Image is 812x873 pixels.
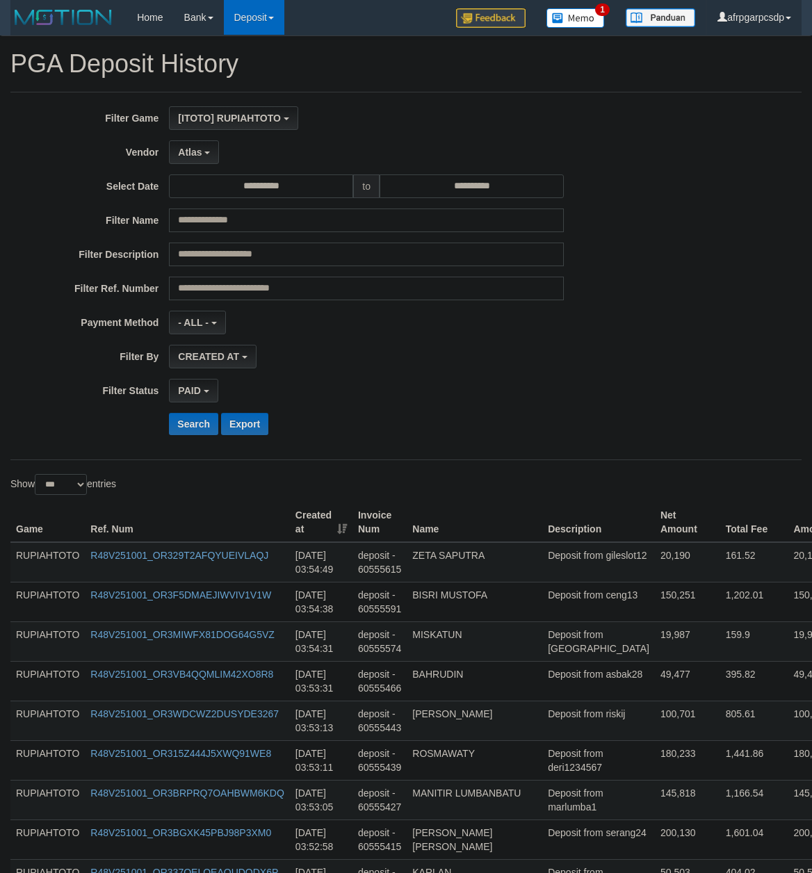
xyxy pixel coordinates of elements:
[90,669,273,680] a: R48V251001_OR3VB4QQMLIM42XO8R8
[595,3,610,16] span: 1
[407,621,542,661] td: MISKATUN
[352,661,407,701] td: deposit - 60555466
[10,701,85,740] td: RUPIAHTOTO
[352,621,407,661] td: deposit - 60555574
[720,503,788,542] th: Total Fee
[10,503,85,542] th: Game
[655,740,720,780] td: 180,233
[542,542,655,582] td: Deposit from gileslot12
[655,701,720,740] td: 100,701
[178,317,209,328] span: - ALL -
[546,8,605,28] img: Button%20Memo.svg
[169,345,257,368] button: CREATED AT
[10,780,85,819] td: RUPIAHTOTO
[169,413,218,435] button: Search
[90,708,279,719] a: R48V251001_OR3WDCWZ2DUSYDE3267
[626,8,695,27] img: panduan.png
[352,701,407,740] td: deposit - 60555443
[407,661,542,701] td: BAHRUDIN
[290,780,352,819] td: [DATE] 03:53:05
[352,582,407,621] td: deposit - 60555591
[655,503,720,542] th: Net Amount
[720,740,788,780] td: 1,441.86
[290,542,352,582] td: [DATE] 03:54:49
[35,474,87,495] select: Showentries
[352,542,407,582] td: deposit - 60555615
[542,503,655,542] th: Description
[655,661,720,701] td: 49,477
[456,8,526,28] img: Feedback.jpg
[542,621,655,661] td: Deposit from [GEOGRAPHIC_DATA]
[169,106,298,130] button: [ITOTO] RUPIAHTOTO
[90,589,271,601] a: R48V251001_OR3F5DMAEJIWVIV1V1W
[353,174,380,198] span: to
[407,701,542,740] td: [PERSON_NAME]
[352,819,407,859] td: deposit - 60555415
[290,661,352,701] td: [DATE] 03:53:31
[542,740,655,780] td: Deposit from deri1234567
[10,740,85,780] td: RUPIAHTOTO
[407,819,542,859] td: [PERSON_NAME] [PERSON_NAME]
[352,740,407,780] td: deposit - 60555439
[169,311,225,334] button: - ALL -
[10,661,85,701] td: RUPIAHTOTO
[90,748,271,759] a: R48V251001_OR315Z444J5XWQ91WE8
[655,582,720,621] td: 150,251
[542,661,655,701] td: Deposit from asbak28
[352,503,407,542] th: Invoice Num
[655,819,720,859] td: 200,130
[178,147,202,158] span: Atlas
[90,788,284,799] a: R48V251001_OR3BRPRQ7OAHBWM6KDQ
[720,542,788,582] td: 161.52
[655,621,720,661] td: 19,987
[655,780,720,819] td: 145,818
[290,701,352,740] td: [DATE] 03:53:13
[90,550,268,561] a: R48V251001_OR329T2AFQYUEIVLAQJ
[169,140,219,164] button: Atlas
[352,780,407,819] td: deposit - 60555427
[290,740,352,780] td: [DATE] 03:53:11
[10,7,116,28] img: MOTION_logo.png
[178,113,281,124] span: [ITOTO] RUPIAHTOTO
[290,621,352,661] td: [DATE] 03:54:31
[407,740,542,780] td: ROSMAWATY
[10,50,802,78] h1: PGA Deposit History
[85,503,290,542] th: Ref. Num
[407,542,542,582] td: ZETA SAPUTRA
[90,827,271,838] a: R48V251001_OR3BGXK45PBJ98P3XM0
[178,351,239,362] span: CREATED AT
[720,661,788,701] td: 395.82
[655,542,720,582] td: 20,190
[542,701,655,740] td: Deposit from riskij
[720,819,788,859] td: 1,601.04
[90,629,275,640] a: R48V251001_OR3MIWFX81DOG64G5VZ
[407,503,542,542] th: Name
[720,780,788,819] td: 1,166.54
[407,780,542,819] td: MANITIR LUMBANBATU
[10,474,116,495] label: Show entries
[720,582,788,621] td: 1,202.01
[542,780,655,819] td: Deposit from marlumba1
[221,413,268,435] button: Export
[169,379,218,402] button: PAID
[720,701,788,740] td: 805.61
[542,819,655,859] td: Deposit from serang24
[407,582,542,621] td: BISRI MUSTOFA
[290,582,352,621] td: [DATE] 03:54:38
[10,621,85,661] td: RUPIAHTOTO
[10,542,85,582] td: RUPIAHTOTO
[10,582,85,621] td: RUPIAHTOTO
[720,621,788,661] td: 159.9
[542,582,655,621] td: Deposit from ceng13
[178,385,200,396] span: PAID
[290,819,352,859] td: [DATE] 03:52:58
[290,503,352,542] th: Created at: activate to sort column ascending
